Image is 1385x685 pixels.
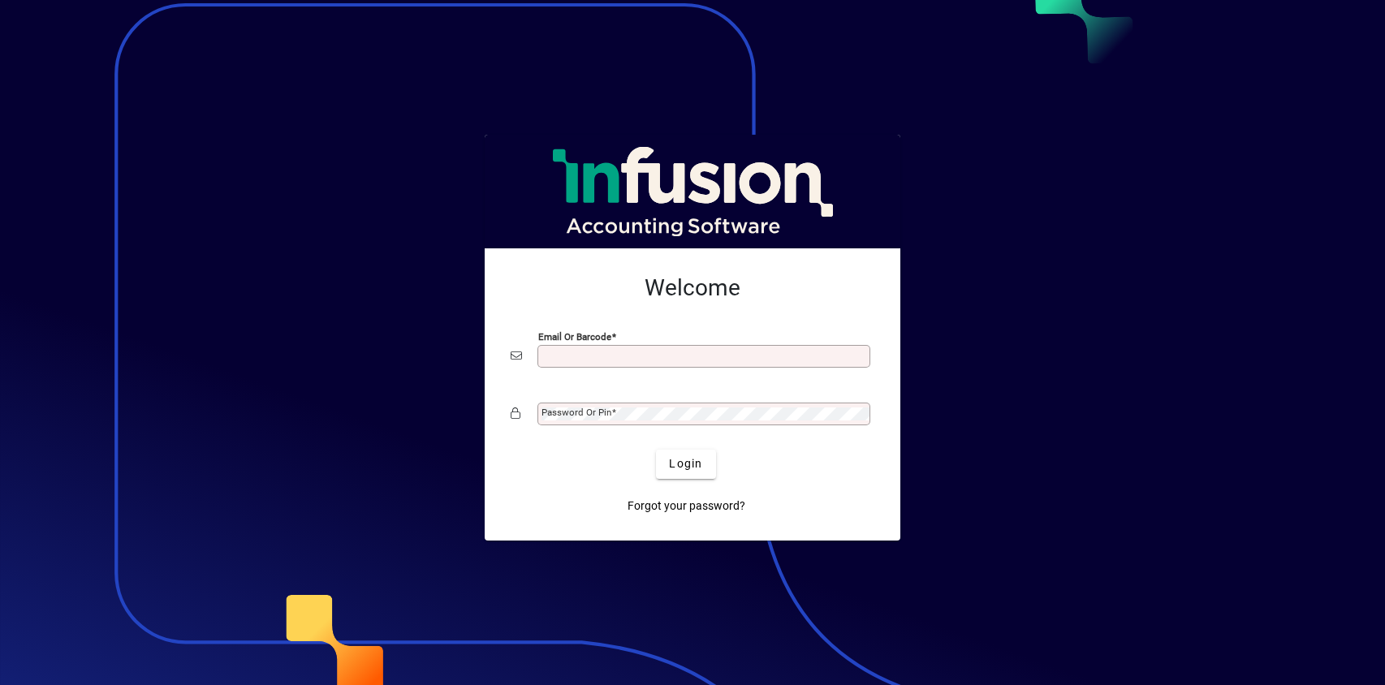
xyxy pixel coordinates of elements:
mat-label: Email or Barcode [538,330,611,342]
h2: Welcome [511,274,874,302]
button: Login [656,450,715,479]
mat-label: Password or Pin [541,407,611,418]
span: Forgot your password? [628,498,745,515]
span: Login [669,455,702,472]
a: Forgot your password? [621,492,752,521]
